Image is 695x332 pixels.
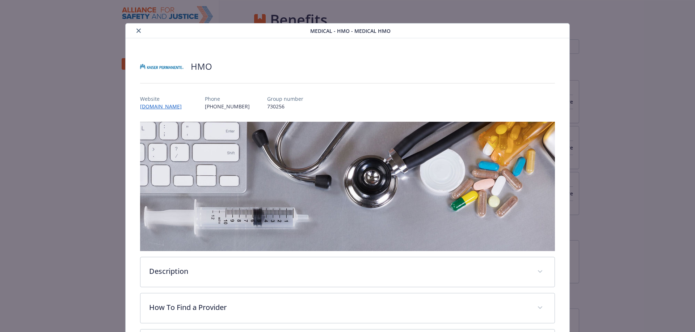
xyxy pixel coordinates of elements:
h2: HMO [191,60,212,73]
span: Medical - HMO - Medical HMO [310,27,391,35]
p: 730256 [267,103,303,110]
img: banner [140,122,555,251]
p: How To Find a Provider [149,302,529,313]
p: Phone [205,95,250,103]
p: Group number [267,95,303,103]
a: [DOMAIN_NAME] [140,103,188,110]
div: Description [140,257,555,287]
div: How To Find a Provider [140,293,555,323]
p: Description [149,266,529,277]
p: Website [140,95,188,103]
p: [PHONE_NUMBER] [205,103,250,110]
img: Kaiser Permanente Insurance Company [140,56,184,77]
button: close [134,26,143,35]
